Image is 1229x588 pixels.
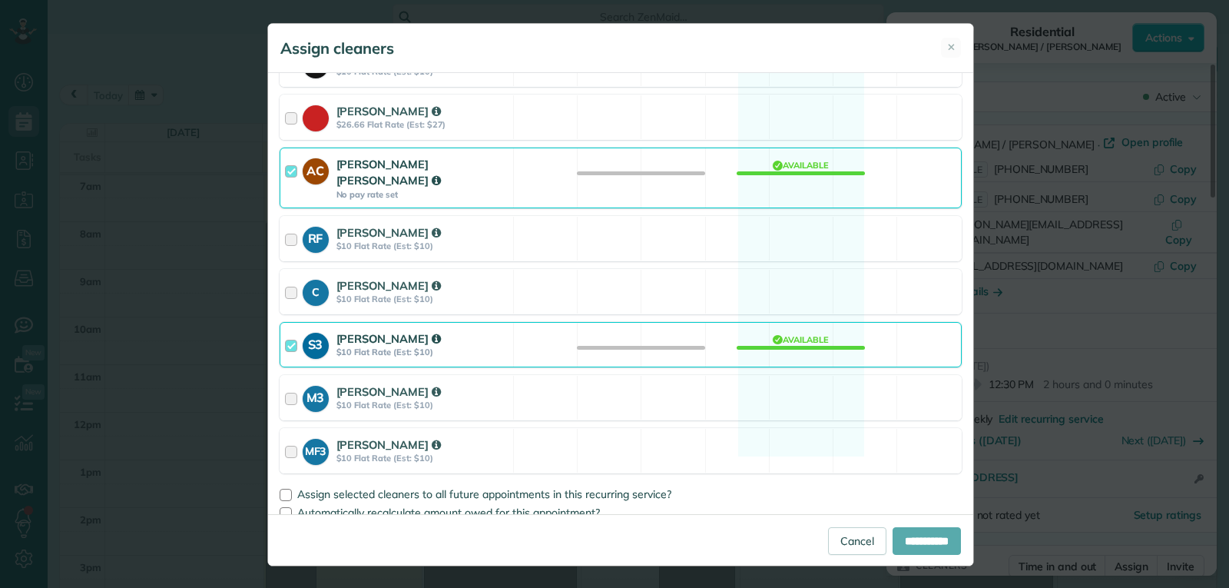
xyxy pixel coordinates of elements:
span: Automatically recalculate amount owed for this appointment? [297,506,600,520]
strong: MF3 [303,439,329,460]
strong: C [303,280,329,301]
strong: [PERSON_NAME] [336,437,441,452]
strong: RF [303,227,329,248]
strong: No pay rate set [336,189,508,200]
strong: [PERSON_NAME] [336,104,441,118]
strong: S3 [303,333,329,354]
strong: [PERSON_NAME] [336,225,441,240]
strong: AC [303,158,329,180]
strong: $26.66 Flat Rate (Est: $27) [336,119,508,130]
strong: $10 Flat Rate (Est: $10) [336,294,508,304]
strong: $10 Flat Rate (Est: $10) [336,453,508,463]
strong: [PERSON_NAME] [336,278,441,293]
a: Cancel [828,527,886,555]
span: Assign selected cleaners to all future appointments in this recurring service? [297,487,671,501]
span: ✕ [947,40,956,55]
h5: Assign cleaners [280,38,394,59]
strong: [PERSON_NAME] [PERSON_NAME] [336,157,441,188]
strong: [PERSON_NAME] [336,384,441,399]
strong: [PERSON_NAME] [336,331,441,346]
strong: M3 [303,386,329,407]
strong: $10 Flat Rate (Est: $10) [336,347,508,357]
strong: $10 Flat Rate (Est: $10) [336,241,508,251]
strong: $10 Flat Rate (Est: $10) [336,400,508,410]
